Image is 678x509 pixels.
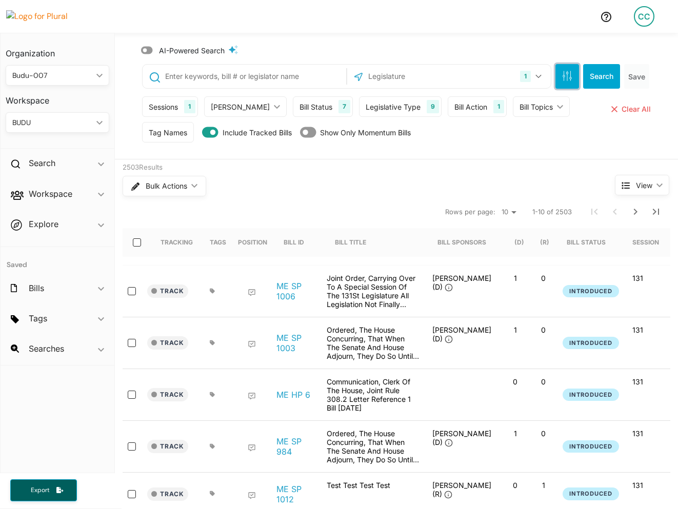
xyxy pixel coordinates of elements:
p: 0 [533,325,553,334]
input: select-row-state-me-131-sp1012 [128,490,136,498]
span: 1-10 of 2503 [532,207,572,217]
h2: Explore [29,218,58,230]
div: Position [238,228,267,257]
p: 0 [505,481,525,490]
button: Last Page [646,201,666,222]
div: 131 [632,325,667,334]
div: Bill Status [300,101,332,112]
h4: Saved [1,247,114,272]
div: (R) [540,228,549,257]
div: Tracking [161,228,193,257]
div: Bill ID [284,238,304,246]
input: Enter keywords, bill # or legislator name [164,67,344,86]
button: Search [583,64,620,89]
div: Bill Title [335,228,375,257]
img: Logo for Plural [6,10,78,23]
div: 131 [632,429,667,438]
h2: Tags [29,313,47,324]
p: 0 [533,429,553,438]
button: Introduced [563,389,619,401]
span: [PERSON_NAME] (D) [432,274,491,291]
span: Search Filters [562,71,572,79]
h2: Searches [29,343,64,354]
div: Add Position Statement [248,340,256,349]
span: Export [24,486,56,495]
div: (D) [514,228,524,257]
div: Add tags [210,340,215,346]
div: Add Position Statement [248,492,256,500]
div: Sessions [149,101,178,112]
div: (D) [514,238,524,246]
div: Add Position Statement [248,392,256,400]
span: [PERSON_NAME] (D) [432,325,491,343]
button: Introduced [563,337,619,350]
h3: Workspace [6,86,109,108]
span: [PERSON_NAME] (D) [432,429,491,446]
div: 131 [632,481,667,490]
button: Track [147,284,188,298]
h3: Organization [6,38,109,61]
p: 1 [505,325,525,334]
p: 0 [533,274,553,282]
a: ME SP 1003 [276,333,315,353]
div: BUDU [12,117,92,128]
h2: Search [29,157,55,169]
button: Bulk Actions [123,176,206,196]
input: select-row-state-me-131-sp1003 [128,339,136,347]
div: Tags [210,228,226,257]
div: Ordered, The House Concurring, That When The Senate And House Adjourn, They Do So Until [DATE] 10... [322,429,424,464]
span: View [636,180,652,191]
div: [PERSON_NAME] [211,101,270,112]
input: select-row-state-me-131-sp984 [128,442,136,451]
button: Export [10,479,77,501]
div: Tracking [161,238,193,246]
div: Joint Order, Carrying Over To A Special Session Of The 131St Legislature All Legislation Not Fina... [322,274,424,309]
div: Bill Topics [520,101,553,112]
button: Introduced [563,440,619,453]
p: 0 [505,377,525,386]
a: ME SP 984 [276,436,315,457]
input: Legislature [367,67,477,86]
a: ME SP 1006 [276,281,315,301]
div: (R) [540,238,549,246]
span: Show Only Momentum Bills [320,127,411,138]
div: Add Position Statement [248,289,256,297]
div: Communication, Clerk Of The House, Joint Rule 308.2 Letter Reference 1 Bill [DATE] [322,377,424,412]
a: CC [626,2,663,31]
span: AI-Powered Search [159,45,225,56]
div: Legislative Type [366,101,421,112]
button: Introduced [563,285,619,298]
button: Previous Page [605,201,625,222]
input: select-all-rows [133,238,141,247]
div: Bill Sponsors [437,228,486,257]
div: 1 [184,100,195,113]
button: Next Page [625,201,646,222]
p: 1 [505,429,525,438]
div: 2503 Results [123,162,576,173]
p: 0 [533,377,553,386]
button: 1 [516,67,548,86]
div: 1 [493,100,504,113]
span: Rows per page: [445,207,495,217]
div: Bill Sponsors [437,238,486,246]
div: Add tags [210,392,215,398]
div: 9 [427,100,439,113]
button: Track [147,336,188,350]
div: 7 [338,100,350,113]
p: 1 [533,481,553,490]
div: Bill Action [454,101,487,112]
div: CC [634,6,654,27]
p: 1 [505,274,525,282]
button: Save [624,64,649,89]
span: Clear All [622,105,651,113]
button: Clear All [609,96,653,122]
div: 131 [632,274,667,282]
div: Session [632,228,668,257]
div: Add Position Statement [248,444,256,452]
div: Bill Title [335,238,366,246]
div: Add tags [210,443,215,450]
button: Track [147,440,188,453]
div: Position [238,238,267,246]
a: ME HP 6 [276,390,310,400]
div: Tag Names [149,127,187,138]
